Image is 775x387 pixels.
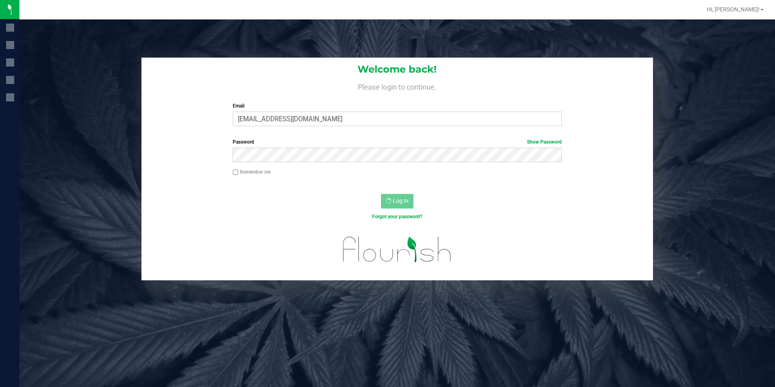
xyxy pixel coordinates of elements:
[141,81,653,91] h4: Please login to continue.
[233,168,271,176] label: Remember me
[372,214,422,219] a: Forgot your password?
[527,139,562,145] a: Show Password
[233,170,238,175] input: Remember me
[381,194,413,209] button: Log In
[233,139,254,145] span: Password
[141,64,653,75] h1: Welcome back!
[707,6,760,13] span: Hi, [PERSON_NAME]!
[393,198,409,204] span: Log In
[233,102,562,110] label: Email
[333,229,461,270] img: flourish_logo.svg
